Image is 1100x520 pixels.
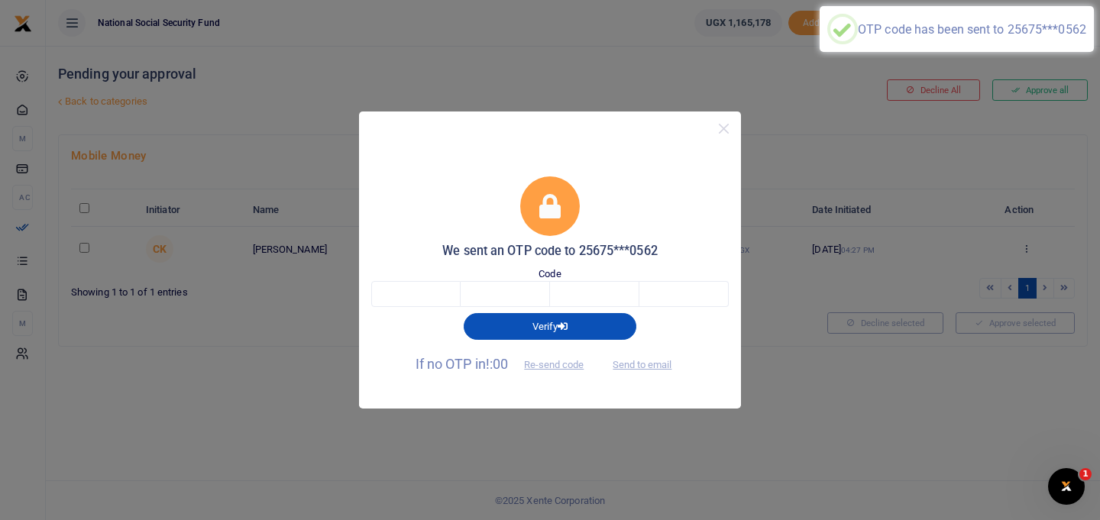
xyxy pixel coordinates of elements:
div: OTP code has been sent to 25675***0562 [858,22,1086,37]
iframe: Intercom live chat [1048,468,1085,505]
button: Close [713,118,735,140]
button: Verify [464,313,636,339]
h5: We sent an OTP code to 25675***0562 [371,244,729,259]
label: Code [539,266,561,282]
span: If no OTP in [416,356,597,372]
span: !:00 [486,356,508,372]
span: 1 [1079,468,1092,480]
